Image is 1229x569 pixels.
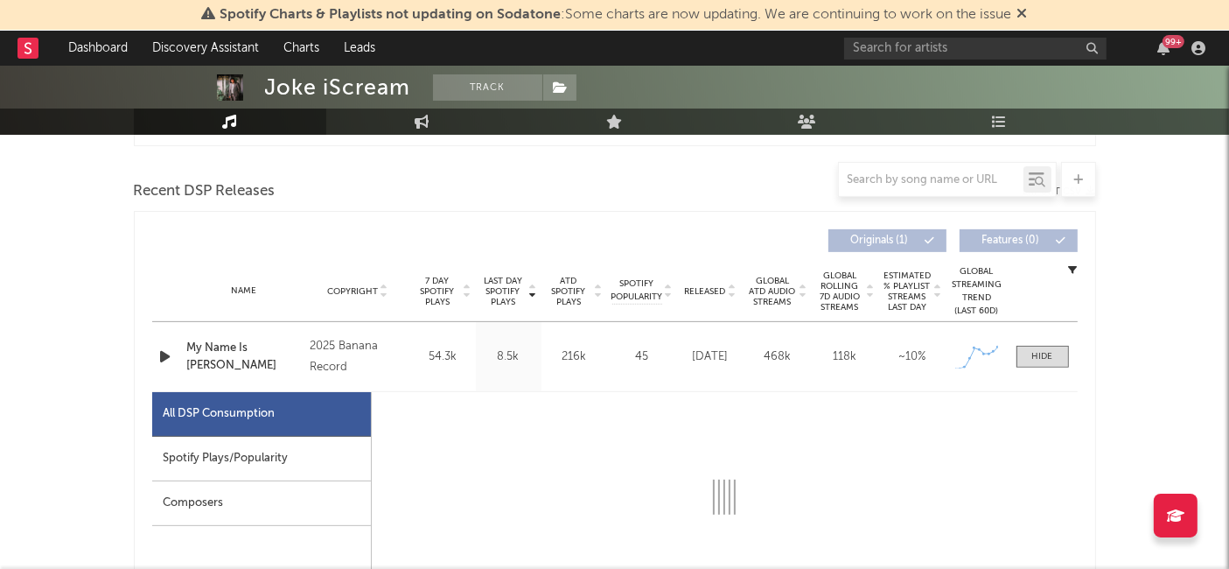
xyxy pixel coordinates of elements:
a: Leads [332,31,388,66]
button: Originals(1) [828,229,946,252]
span: Last Day Spotify Plays [480,276,527,307]
button: Features(0) [960,229,1078,252]
span: : Some charts are now updating. We are continuing to work on the issue [220,8,1012,22]
div: 45 [611,348,673,366]
div: 118k [816,348,875,366]
a: Charts [271,31,332,66]
span: Copyright [327,286,378,297]
button: 99+ [1157,41,1170,55]
div: 216k [546,348,603,366]
span: ATD Spotify Plays [546,276,592,307]
div: 54.3k [415,348,471,366]
span: Spotify Charts & Playlists not updating on Sodatone [220,8,562,22]
a: Dashboard [56,31,140,66]
span: Global Rolling 7D Audio Streams [816,270,864,313]
button: Track [433,74,542,101]
span: Estimated % Playlist Streams Last Day [883,270,932,313]
span: Global ATD Audio Streams [749,276,797,307]
div: 468k [749,348,807,366]
div: [DATE] [681,348,740,366]
div: Global Streaming Trend (Last 60D) [951,265,1003,318]
div: 8.5k [480,348,537,366]
div: Joke iScream [265,74,411,101]
div: 2025 Banana Record [310,336,405,378]
span: Originals ( 1 ) [840,235,920,246]
div: ~ 10 % [883,348,942,366]
div: Spotify Plays/Popularity [152,437,371,481]
input: Search by song name or URL [839,173,1023,187]
input: Search for artists [844,38,1107,60]
div: 99 + [1163,35,1184,48]
span: Released [685,286,726,297]
div: Name [187,284,302,298]
div: Composers [152,481,371,526]
a: My Name Is [PERSON_NAME] [187,340,302,374]
span: Spotify Popularity [611,277,662,304]
span: Dismiss [1017,8,1028,22]
span: 7 Day Spotify Plays [415,276,461,307]
span: Features ( 0 ) [971,235,1051,246]
div: All DSP Consumption [164,404,276,425]
div: All DSP Consumption [152,392,371,437]
a: Discovery Assistant [140,31,271,66]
